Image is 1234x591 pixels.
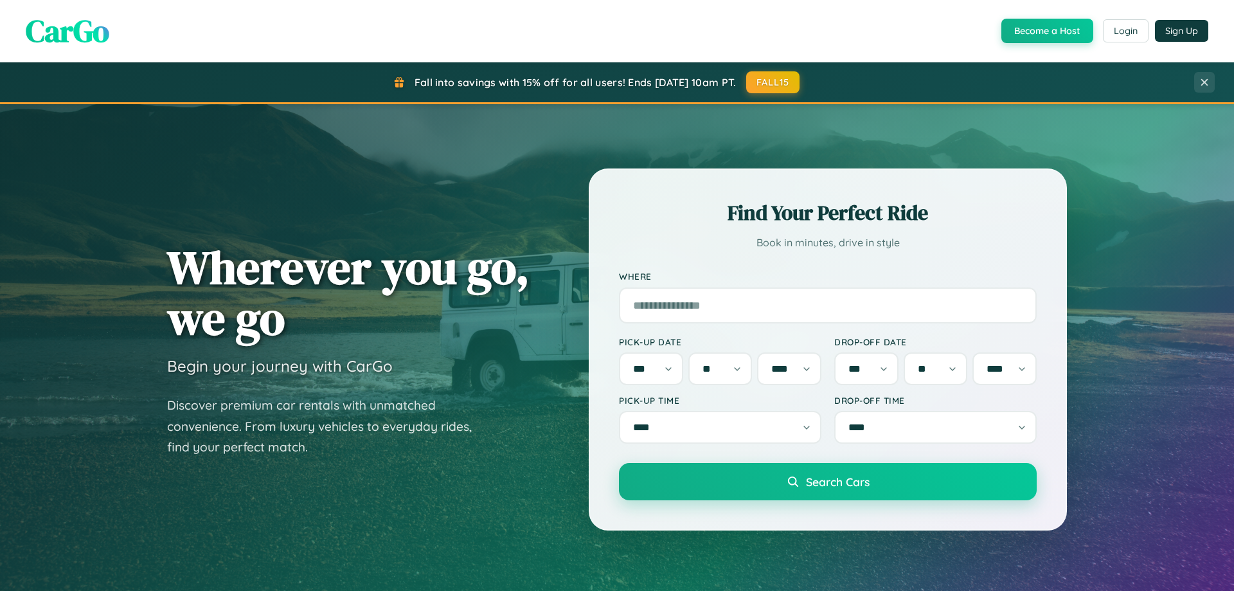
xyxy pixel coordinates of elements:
button: Login [1103,19,1149,42]
button: Sign Up [1155,20,1208,42]
h2: Find Your Perfect Ride [619,199,1037,227]
h1: Wherever you go, we go [167,242,530,343]
button: Become a Host [1001,19,1093,43]
p: Discover premium car rentals with unmatched convenience. From luxury vehicles to everyday rides, ... [167,395,488,458]
label: Drop-off Time [834,395,1037,406]
span: CarGo [26,10,109,52]
label: Where [619,271,1037,282]
label: Pick-up Date [619,336,821,347]
h3: Begin your journey with CarGo [167,356,393,376]
button: FALL15 [746,71,800,93]
label: Pick-up Time [619,395,821,406]
button: Search Cars [619,463,1037,500]
p: Book in minutes, drive in style [619,233,1037,252]
span: Search Cars [806,475,870,489]
span: Fall into savings with 15% off for all users! Ends [DATE] 10am PT. [415,76,737,89]
label: Drop-off Date [834,336,1037,347]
